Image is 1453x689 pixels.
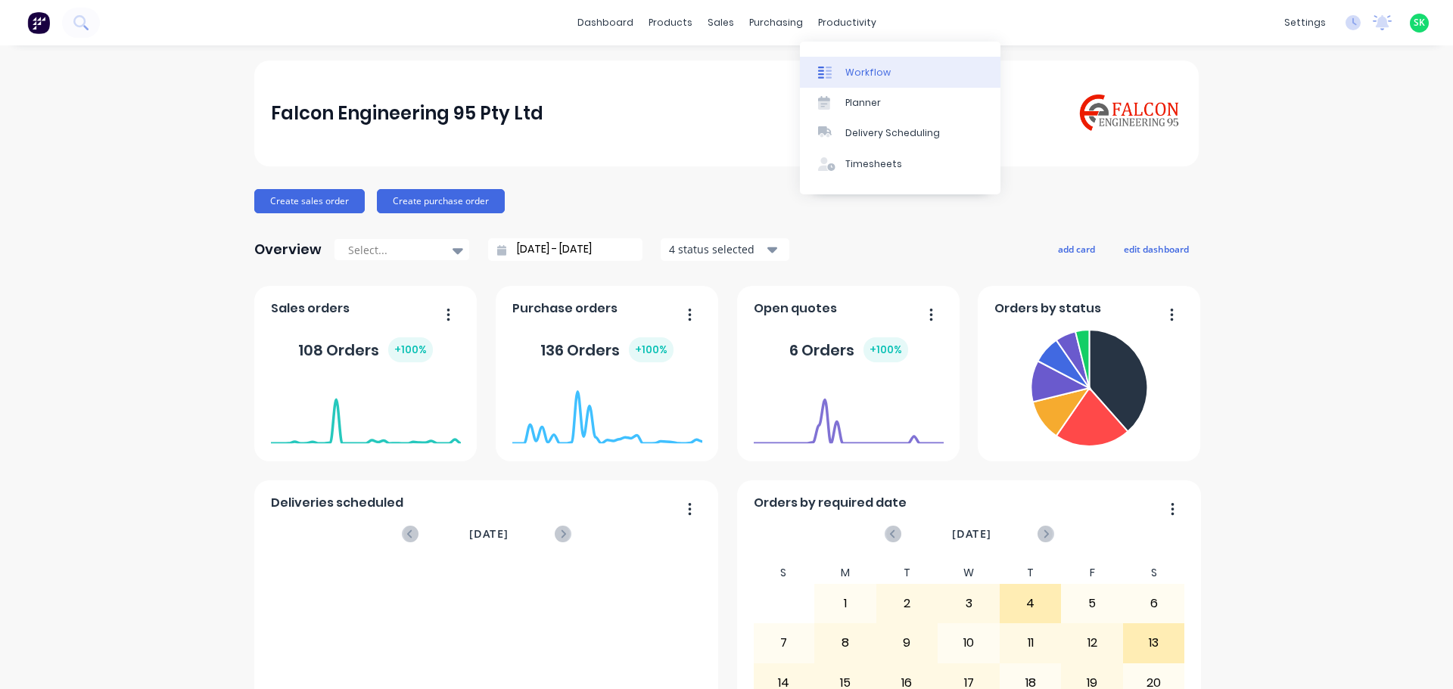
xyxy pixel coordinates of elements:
button: Create purchase order [377,189,505,213]
div: 11 [1000,624,1061,662]
div: 4 [1000,585,1061,622]
div: S [753,562,815,584]
span: [DATE] [469,526,509,542]
a: dashboard [570,11,641,34]
a: Delivery Scheduling [800,118,1000,148]
div: Timesheets [845,157,902,171]
div: 6 Orders [789,337,908,362]
div: sales [700,11,742,34]
div: 5 [1062,585,1122,622]
div: + 100 % [629,337,674,362]
a: Timesheets [800,149,1000,179]
div: 8 [815,624,876,662]
div: 9 [877,624,938,662]
span: Sales orders [271,299,350,318]
div: 3 [938,585,999,622]
div: + 100 % [388,337,433,362]
div: productivity [811,11,884,34]
span: Open quotes [754,299,837,318]
div: 2 [877,585,938,622]
div: F [1061,562,1123,584]
button: Create sales order [254,189,365,213]
div: S [1123,562,1185,584]
div: Falcon Engineering 95 Pty Ltd [271,98,543,129]
div: 10 [938,624,999,662]
button: 4 status selected [661,238,789,261]
div: purchasing [742,11,811,34]
img: Falcon Engineering 95 Pty Ltd [1076,92,1182,135]
div: 7 [754,624,814,662]
div: Delivery Scheduling [845,126,940,140]
div: Overview [254,234,322,265]
span: SK [1414,16,1425,29]
div: 1 [815,585,876,622]
div: W [938,562,1000,584]
div: Planner [845,96,881,110]
a: Workflow [800,57,1000,87]
div: 4 status selected [669,241,764,257]
span: [DATE] [952,526,991,542]
div: settings [1277,11,1333,34]
div: 6 [1124,585,1184,622]
div: + 100 % [863,337,908,362]
div: 12 [1062,624,1122,662]
a: Planner [800,88,1000,118]
div: Workflow [845,66,891,79]
div: 136 Orders [540,337,674,362]
span: Orders by status [994,299,1101,318]
button: add card [1048,239,1105,259]
div: 13 [1124,624,1184,662]
img: Factory [27,11,50,34]
div: 108 Orders [298,337,433,362]
span: Purchase orders [512,299,618,318]
div: T [876,562,938,584]
div: M [814,562,876,584]
div: products [641,11,700,34]
div: T [1000,562,1062,584]
button: edit dashboard [1114,239,1199,259]
span: Deliveries scheduled [271,494,403,512]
